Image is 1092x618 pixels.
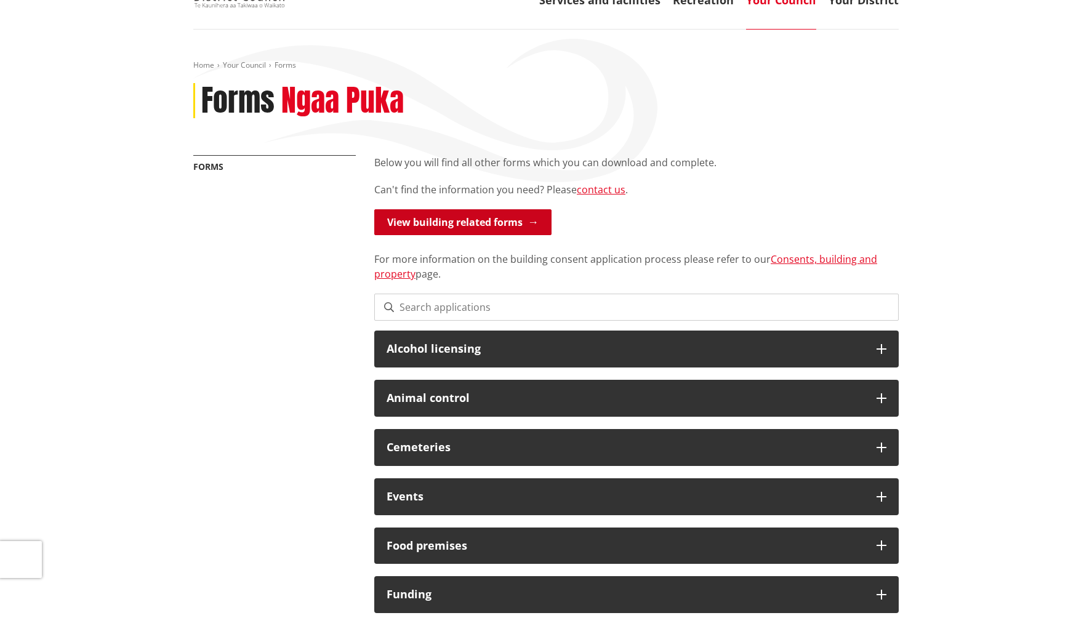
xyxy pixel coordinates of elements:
[577,183,625,196] a: contact us
[387,343,864,355] h3: Alcohol licensing
[374,294,899,321] input: Search applications
[1035,566,1080,611] iframe: Messenger Launcher
[193,161,223,172] a: Forms
[374,155,899,170] p: Below you will find all other forms which you can download and complete.
[387,540,864,552] h3: Food premises
[374,237,899,281] p: For more information on the building consent application process please refer to our page.
[387,392,864,404] h3: Animal control
[275,60,296,70] span: Forms
[281,83,404,119] h2: Ngaa Puka
[387,491,864,503] h3: Events
[374,252,877,281] a: Consents, building and property
[387,441,864,454] h3: Cemeteries
[201,83,275,119] h1: Forms
[387,588,864,601] h3: Funding
[223,60,266,70] a: Your Council
[193,60,899,71] nav: breadcrumb
[374,209,552,235] a: View building related forms
[193,60,214,70] a: Home
[374,182,899,197] p: Can't find the information you need? Please .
